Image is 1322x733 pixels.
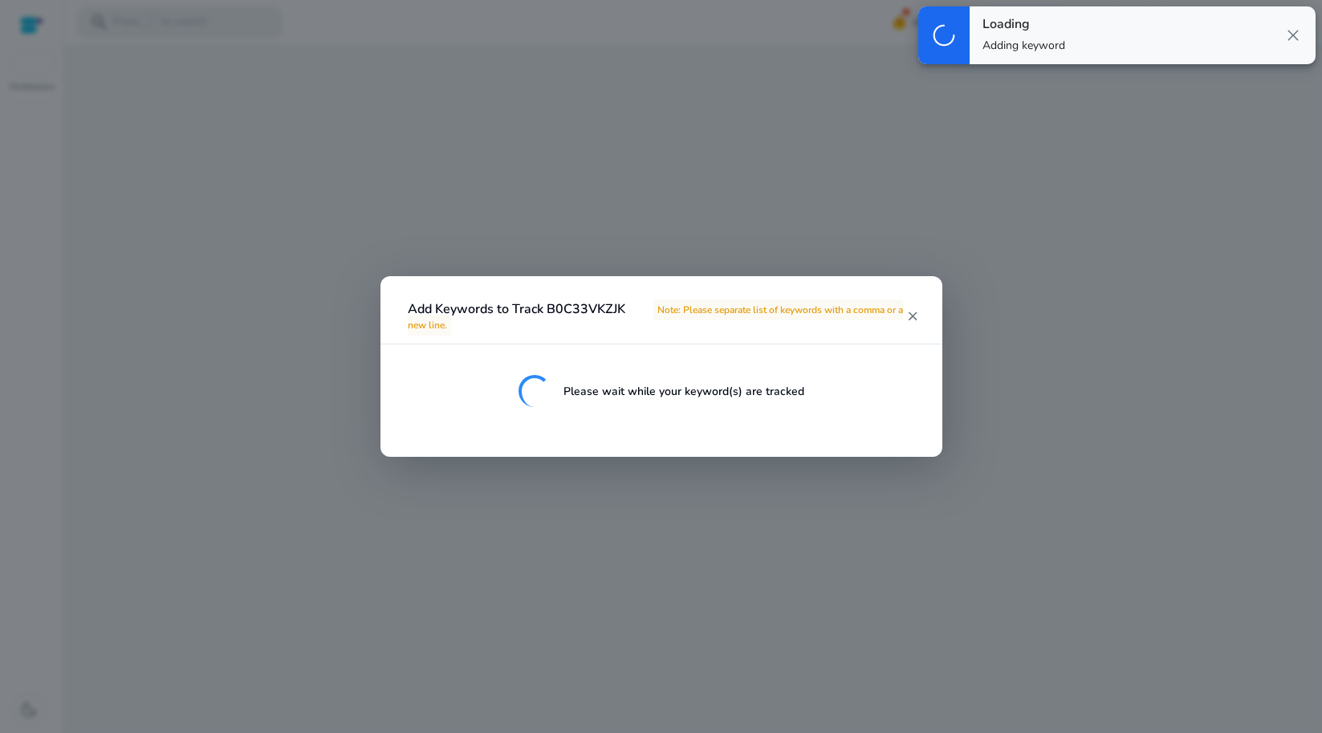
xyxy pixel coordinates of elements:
[931,22,957,48] span: progress_activity
[982,17,1065,32] h4: Loading
[982,38,1065,54] p: Adding keyword
[408,302,906,332] h4: Add Keywords to Track B0C33VKZJK
[906,309,920,324] mat-icon: close
[563,385,804,399] h5: Please wait while your keyword(s) are tracked
[408,299,903,336] span: Note: Please separate list of keywords with a comma or a new line.
[1283,26,1303,45] span: close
